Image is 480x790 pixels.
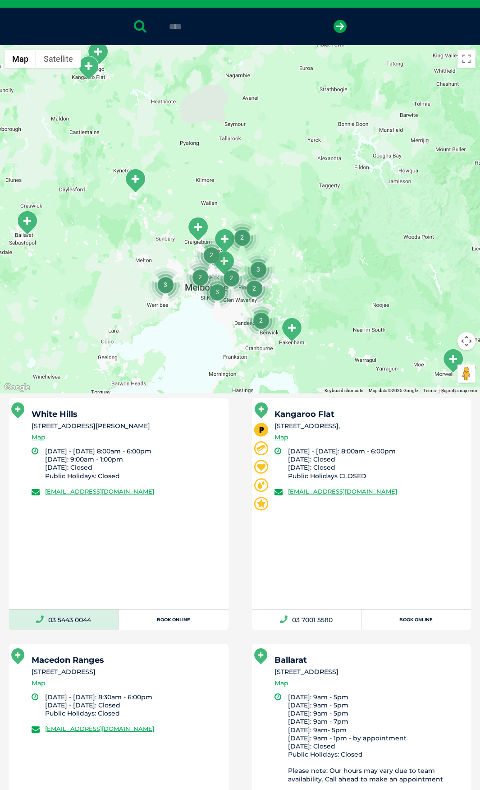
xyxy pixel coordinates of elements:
a: Book Online [119,610,228,630]
li: [STREET_ADDRESS] [274,667,463,677]
a: [EMAIL_ADDRESS][DOMAIN_NAME] [45,488,154,495]
div: Craigieburn [187,217,209,241]
div: 2 [183,260,217,294]
a: 03 5443 0044 [9,610,119,630]
h5: Kangaroo Flat [274,410,463,418]
h5: Macedon Ranges [32,656,220,664]
div: 2 [244,303,278,337]
span: Map data ©2025 Google [369,388,418,393]
button: Keyboard shortcuts [325,388,363,394]
a: [EMAIL_ADDRESS][DOMAIN_NAME] [45,725,154,732]
a: Map [32,678,46,688]
button: Show street map [5,50,36,68]
a: Book Online [361,610,471,630]
a: Report a map error [441,388,477,393]
div: South Morang [213,228,236,253]
button: Toggle fullscreen view [457,50,475,68]
div: Ballarat [16,210,38,235]
div: 3 [200,275,234,309]
li: [DATE] - [DATE] 8:00am - 6:00pm [DATE]: 9:00am - 1:00pm [DATE]: Closed Public Holidays: Closed [45,447,220,480]
div: 3 [148,268,183,302]
a: Map [274,432,288,443]
div: Morwell [442,348,464,373]
div: White Hills [87,41,109,66]
div: Kangaroo Flat [77,55,100,80]
div: 2 [237,271,271,305]
a: [EMAIL_ADDRESS][DOMAIN_NAME] [288,488,397,495]
h5: Ballarat [274,656,463,664]
div: Macedon Ranges [124,168,146,193]
a: Open this area in Google Maps (opens a new window) [2,382,32,393]
a: Map [32,432,46,443]
img: Google [2,382,32,393]
a: Map [274,678,288,688]
button: Drag Pegman onto the map to open Street View [457,365,475,383]
div: Pakenham [280,317,303,342]
li: [STREET_ADDRESS] [32,667,220,677]
a: Terms [423,388,436,393]
button: Show satellite imagery [36,50,81,68]
li: [DATE] - [DATE]: 8:30am - 6:00pm [DATE] - [DATE]: Closed Public Holidays: Closed [45,693,220,718]
div: 2 [225,220,259,254]
div: 2 [194,238,229,272]
li: [DATE] - [DATE]: 8:00am - 6:00pm [DATE]: Closed [DATE]: Closed Public Holidays CLOSED [288,447,463,480]
button: Search [462,41,471,50]
div: 2 [214,261,248,295]
li: [STREET_ADDRESS][PERSON_NAME] [32,421,220,431]
li: [STREET_ADDRESS], [274,421,463,431]
button: Map camera controls [457,332,475,350]
div: 3 [241,252,275,286]
a: 03 7001 5580 [252,610,361,630]
h5: White Hills [32,410,220,418]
